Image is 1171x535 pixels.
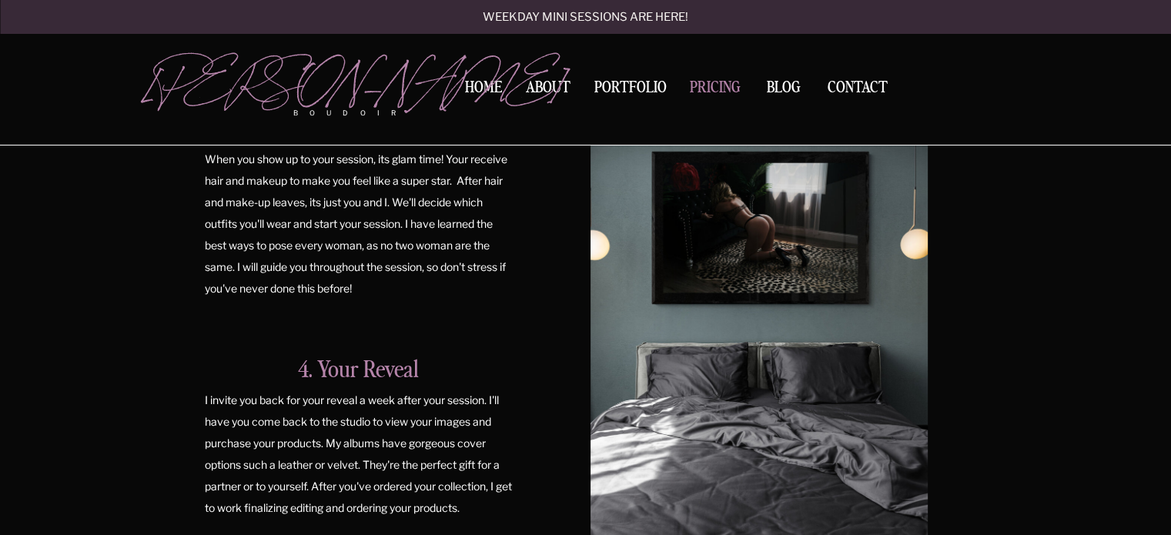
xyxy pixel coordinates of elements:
[760,80,808,94] a: BLOG
[686,80,745,101] a: Pricing
[589,80,672,101] a: Portfolio
[145,55,421,101] a: [PERSON_NAME]
[205,390,513,509] p: I invite you back for your reveal a week after your session. I'll have you come back to the studi...
[821,80,894,96] a: Contact
[205,149,513,300] p: When you show up to your session, its glam time! Your receive hair and makeup to make you feel li...
[205,356,513,386] h3: 4. Your reveal
[293,108,421,119] p: boudoir
[442,12,730,25] a: Weekday mini sessions are here!
[205,116,509,144] h3: 3. your session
